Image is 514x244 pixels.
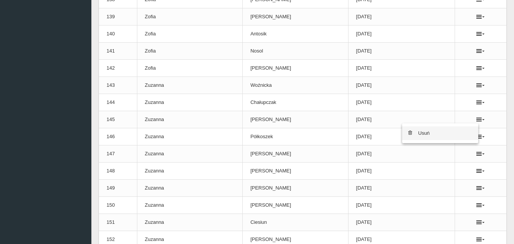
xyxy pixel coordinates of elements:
td: Zuzanna [137,111,243,128]
td: Zuzanna [137,163,243,180]
td: Zofia [137,43,243,60]
td: [DATE] [348,128,455,145]
a: Usuń [402,126,478,140]
td: [DATE] [348,111,455,128]
td: Woźnicka [243,77,349,94]
td: 151 [99,214,137,231]
td: [PERSON_NAME] [243,111,349,128]
td: Zuzanna [137,197,243,214]
td: Zuzanna [137,180,243,197]
td: 148 [99,163,137,180]
td: 144 [99,94,137,111]
td: [PERSON_NAME] [243,8,349,26]
td: Zofia [137,26,243,43]
td: 145 [99,111,137,128]
td: 150 [99,197,137,214]
td: 141 [99,43,137,60]
td: 143 [99,77,137,94]
td: 146 [99,128,137,145]
td: 147 [99,145,137,163]
td: 142 [99,60,137,77]
td: [PERSON_NAME] [243,180,349,197]
td: Zuzanna [137,214,243,231]
td: [DATE] [348,94,455,111]
td: 149 [99,180,137,197]
td: [DATE] [348,197,455,214]
td: Zuzanna [137,77,243,94]
td: Chałupczak [243,94,349,111]
td: Zuzanna [137,94,243,111]
td: [DATE] [348,43,455,60]
td: 140 [99,26,137,43]
td: [DATE] [348,8,455,26]
td: [PERSON_NAME] [243,60,349,77]
td: [DATE] [348,214,455,231]
td: Zuzanna [137,128,243,145]
td: Zofia [137,60,243,77]
td: Antosik [243,26,349,43]
td: Półkoszek [243,128,349,145]
td: [DATE] [348,163,455,180]
td: [DATE] [348,77,455,94]
td: [DATE] [348,145,455,163]
td: [PERSON_NAME] [243,163,349,180]
td: Zuzanna [137,145,243,163]
td: Zofia [137,8,243,26]
td: [DATE] [348,60,455,77]
td: [PERSON_NAME] [243,197,349,214]
td: Nosol [243,43,349,60]
td: Ciesiun [243,214,349,231]
td: 139 [99,8,137,26]
td: [DATE] [348,26,455,43]
td: [PERSON_NAME] [243,145,349,163]
td: [DATE] [348,180,455,197]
